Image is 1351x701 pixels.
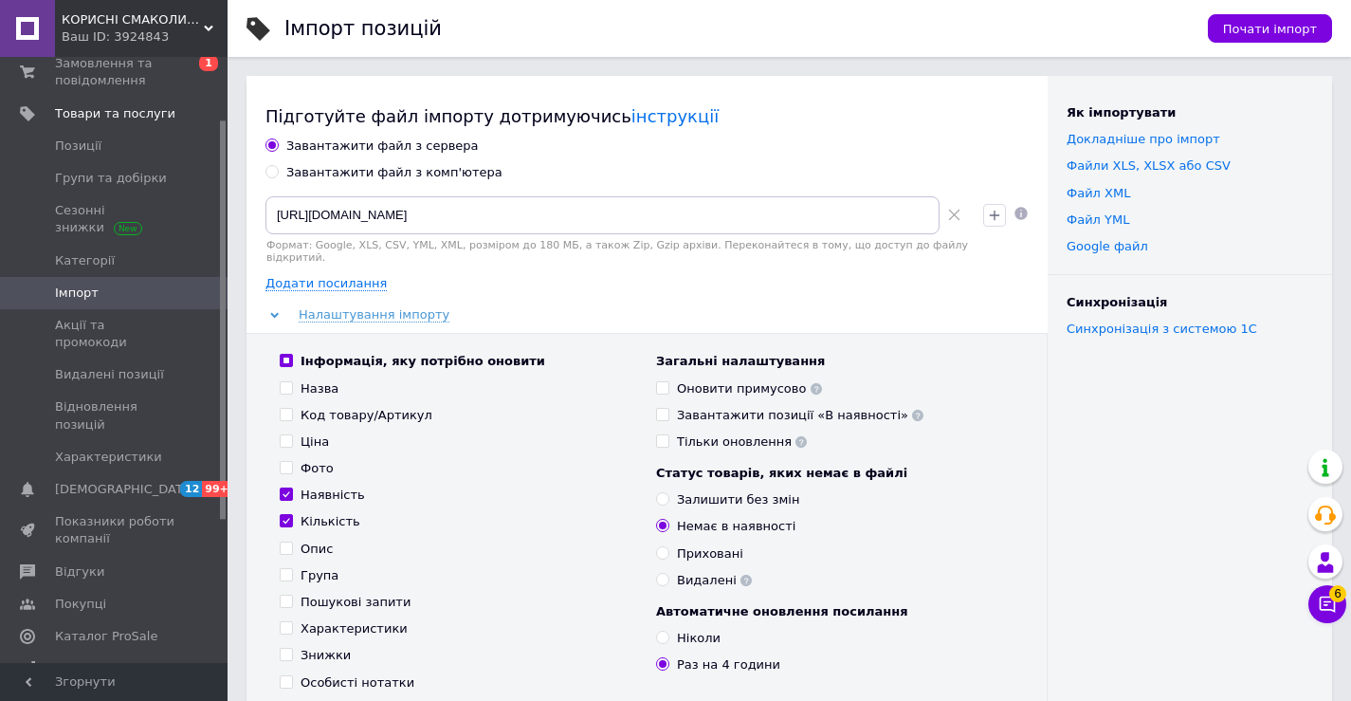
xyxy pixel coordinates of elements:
span: КОРИСНІ СМАКОЛИКИ [62,11,204,28]
h1: Імпорт позицій [284,17,442,40]
div: Оновити примусово [677,380,822,397]
span: Налаштування імпорту [299,307,449,323]
div: Статус товарів, яких немає в файлі [656,465,1013,482]
div: Тільки оновлення [677,434,807,451]
span: Імпорт [55,285,99,302]
a: Google файл [1067,239,1148,253]
span: Відгуки [55,563,104,581]
div: Приховані [677,545,743,563]
span: Товари та послуги [55,105,175,122]
div: Опис [301,541,333,558]
span: Почати імпорт [1223,22,1317,36]
div: Залишити без змін [677,491,799,508]
div: Підготуйте файл імпорту дотримуючись [265,104,1029,128]
span: [DEMOGRAPHIC_DATA] [55,481,195,498]
div: Група [301,567,338,584]
a: Файли ХLS, XLSX або CSV [1067,158,1231,173]
div: Пошукові запити [301,594,411,611]
span: Категорії [55,252,115,269]
div: Формат: Google, XLS, CSV, YML, XML, розміром до 180 МБ, а також Zip, Gzip архіви. Переконайтеся в... [265,239,968,264]
span: Каталог ProSale [55,628,157,645]
div: Як імпортувати [1067,104,1313,121]
div: Раз на 4 години [677,656,780,673]
span: Покупці [55,596,106,613]
span: Аналітика [55,660,120,677]
div: Ваш ID: 3924843 [62,28,228,46]
div: Кількість [301,513,360,530]
div: Знижки [301,647,351,664]
button: Почати імпорт [1208,14,1332,43]
span: 1 [199,55,218,71]
span: 12 [180,481,202,497]
span: Відновлення позицій [55,398,175,433]
div: Інформація, яку потрібно оновити [301,353,545,370]
div: Ціна [301,434,329,451]
span: Акції та промокоди [55,317,175,351]
span: Групи та добірки [55,170,167,187]
div: Код товару/Артикул [301,407,432,424]
div: Автоматичне оновлення посилання [656,603,1013,620]
div: Ніколи [677,630,721,647]
div: Загальні налаштування [656,353,1013,370]
div: Видалені [677,572,752,589]
span: 99+ [202,481,233,497]
div: Синхронізація [1067,294,1313,311]
span: Додати посилання [265,276,387,291]
a: Докладніше про імпорт [1067,132,1220,146]
div: Завантажити файл з сервера [286,138,479,155]
div: Фото [301,460,334,477]
div: Характеристики [301,620,408,637]
span: Сезонні знижки [55,202,175,236]
div: Наявність [301,487,365,504]
div: Завантажити позиції «В наявності» [677,407,923,424]
span: Показники роботи компанії [55,513,175,547]
div: Немає в наявності [677,518,795,535]
a: інструкції [631,106,719,126]
button: Чат з покупцем6 [1308,585,1346,623]
a: Синхронізація з системою 1С [1067,322,1257,336]
div: Особисті нотатки [301,674,414,692]
div: Завантажити файл з комп'ютера [286,164,502,181]
span: Характеристики [55,449,162,466]
span: 6 [1329,585,1346,602]
span: Замовлення та повідомлення [55,55,175,89]
div: Назва [301,380,338,397]
a: Файл YML [1067,212,1129,227]
span: Позиції [55,138,101,155]
span: Видалені позиції [55,366,164,383]
input: Вкажіть посилання [265,196,940,234]
a: Файл XML [1067,186,1130,200]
